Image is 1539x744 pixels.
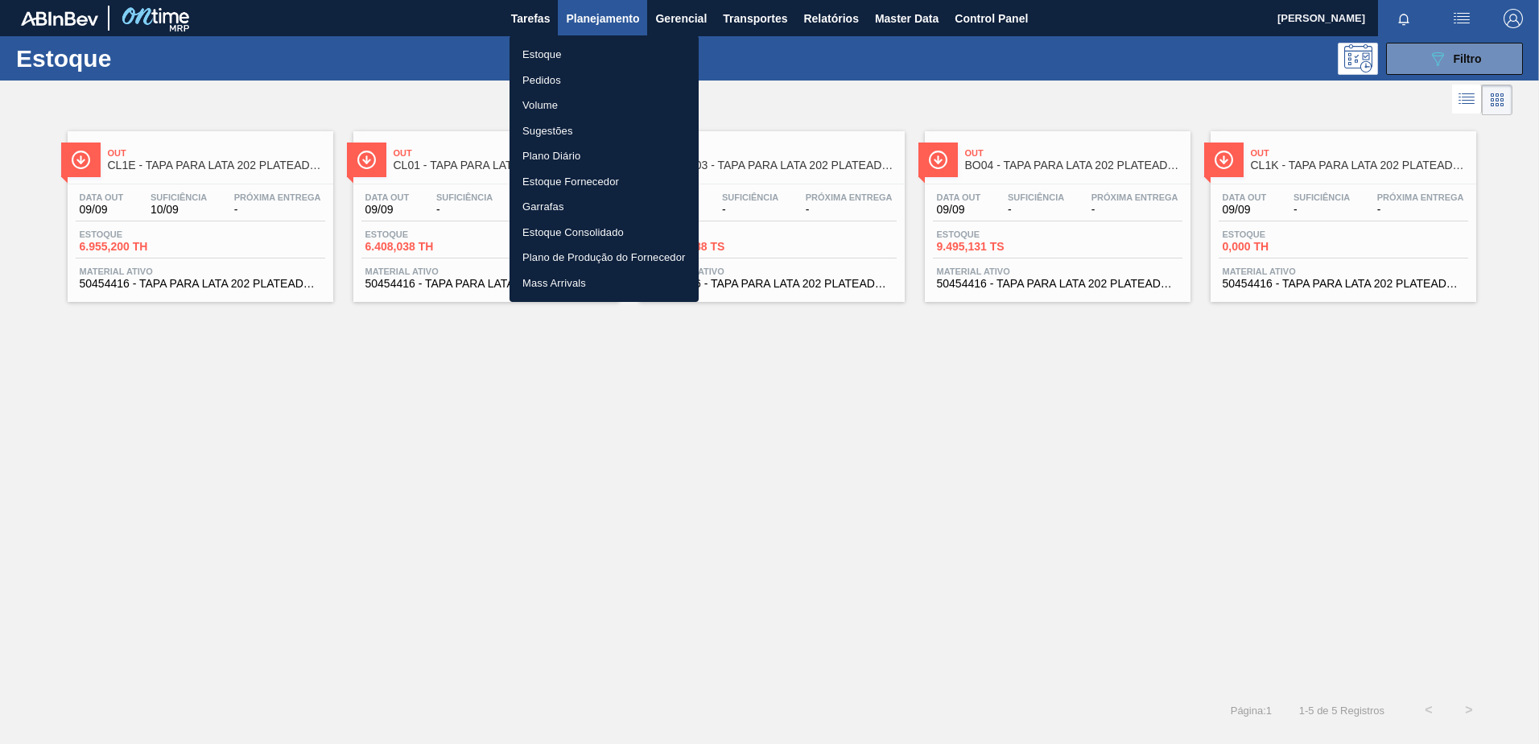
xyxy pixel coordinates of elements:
a: Sugestões [510,118,699,144]
a: Volume [510,93,699,118]
a: Mass Arrivals [510,271,699,296]
a: Estoque Consolidado [510,220,699,246]
a: Plano de Produção do Fornecedor [510,245,699,271]
a: Garrafas [510,194,699,220]
a: Estoque Fornecedor [510,169,699,195]
a: Pedidos [510,68,699,93]
a: Plano Diário [510,143,699,169]
a: Estoque [510,42,699,68]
